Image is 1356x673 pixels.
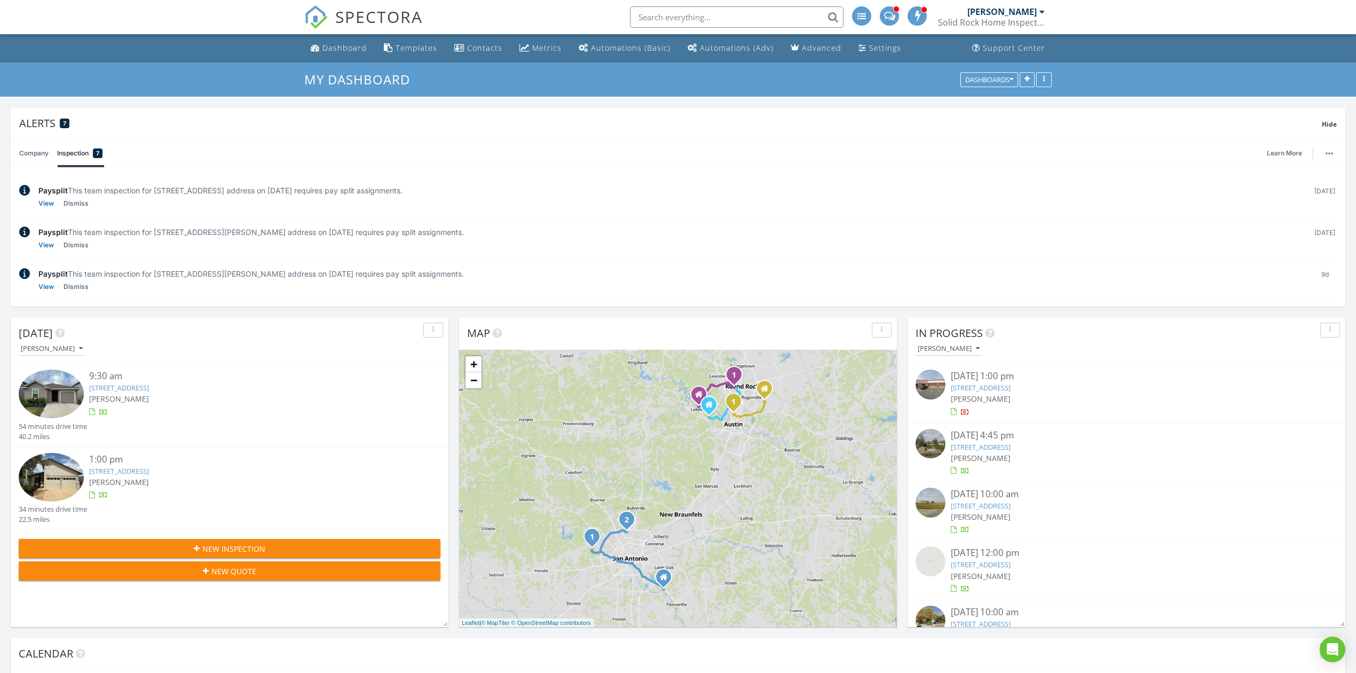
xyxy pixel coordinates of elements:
[306,38,371,58] a: Dashboard
[916,342,982,356] button: [PERSON_NAME]
[951,560,1011,569] a: [STREET_ADDRESS]
[591,43,671,53] div: Automations (Basic)
[951,383,1011,393] a: [STREET_ADDRESS]
[38,186,68,195] span: Paysplit
[459,619,594,628] div: |
[951,453,1011,463] span: [PERSON_NAME]
[951,394,1011,404] span: [PERSON_NAME]
[19,326,53,340] span: [DATE]
[19,504,87,514] div: 34 minutes drive time
[916,606,1337,653] a: [DATE] 10:00 am [STREET_ADDRESS] [PERSON_NAME]
[19,421,87,432] div: 54 minutes drive time
[211,566,256,577] span: New Quote
[19,226,30,238] img: info-2c025b9f2229fc06645a.svg
[19,116,1322,130] div: Alerts
[89,383,149,393] a: [STREET_ADDRESS]
[38,240,54,251] a: View
[202,543,265,554] span: New Inspection
[304,5,328,29] img: The Best Home Inspection Software - Spectora
[916,488,1337,535] a: [DATE] 10:00 am [STREET_ADDRESS] [PERSON_NAME]
[19,342,85,356] button: [PERSON_NAME]
[627,519,633,526] div: 1723 Fawn Gate St, San Antonio, TX 78248
[918,345,980,353] div: [PERSON_NAME]
[764,388,771,395] div: 19104 Saint Raguel Rd, Manor TX 78653
[734,401,740,408] div: 6200 Wynona Ave, Austin, TX 78757
[916,488,945,518] img: streetview
[951,429,1302,442] div: [DATE] 4:45 pm
[89,370,406,383] div: 9:30 am
[965,76,1013,83] div: Dashboards
[19,432,87,442] div: 40.2 miles
[951,488,1302,501] div: [DATE] 10:00 am
[951,619,1011,629] a: [STREET_ADDRESS]
[19,561,440,581] button: New Quote
[335,5,423,28] span: SPECTORA
[938,17,1045,28] div: Solid Rock Home Inspections
[683,38,778,58] a: Automations (Advanced)
[664,577,670,583] div: 120 Arched Oak Loop, Floresville TX 78114
[951,442,1011,452] a: [STREET_ADDRESS]
[19,185,30,196] img: info-2c025b9f2229fc06645a.svg
[802,43,841,53] div: Advanced
[732,372,736,379] i: 1
[869,43,901,53] div: Settings
[951,546,1302,560] div: [DATE] 12:00 pm
[38,185,1304,196] div: This team inspection for [STREET_ADDRESS] address on [DATE] requires pay split assignments.
[19,370,84,418] img: 9327859%2Fcover_photos%2FQPUkUdaRlB7eNEQsiGLu%2Fsmall.9327859-1756305623059
[590,534,594,541] i: 1
[951,501,1011,511] a: [STREET_ADDRESS]
[64,240,89,251] a: Dismiss
[960,72,1018,87] button: Dashboards
[467,326,490,340] span: Map
[21,345,83,353] div: [PERSON_NAME]
[1326,152,1333,154] img: ellipsis-632cfdd7c38ec3a7d453.svg
[462,620,479,626] a: Leaflet
[396,43,437,53] div: Templates
[532,43,562,53] div: Metrics
[1313,268,1337,292] div: 9d
[19,514,87,525] div: 22.5 miles
[89,466,149,476] a: [STREET_ADDRESS]
[625,517,629,524] i: 2
[19,370,440,442] a: 9:30 am [STREET_ADDRESS] [PERSON_NAME] 54 minutes drive time 40.2 miles
[63,120,66,127] span: 7
[951,571,1011,581] span: [PERSON_NAME]
[916,326,983,340] span: In Progress
[916,546,945,576] img: streetview
[89,477,149,487] span: [PERSON_NAME]
[700,43,774,53] div: Automations (Adv)
[304,71,419,88] a: My Dashboard
[19,646,73,661] span: Calendar
[731,398,736,406] i: 1
[304,14,423,37] a: SPECTORA
[38,268,1304,279] div: This team inspection for [STREET_ADDRESS][PERSON_NAME] address on [DATE] requires pay split assig...
[699,394,705,401] div: 543 Venture Blvd S, Lago Vista TX 78645
[19,453,440,525] a: 1:00 pm [STREET_ADDRESS] [PERSON_NAME] 34 minutes drive time 22.5 miles
[96,148,99,159] span: 7
[466,372,482,388] a: Zoom out
[1313,226,1337,251] div: [DATE]
[709,404,715,411] div: 12205 Lake Stone Drive, Austin TX 78738
[1320,637,1345,662] div: Open Intercom Messenger
[968,38,1050,58] a: Support Center
[38,198,54,209] a: View
[38,226,1304,238] div: This team inspection for [STREET_ADDRESS][PERSON_NAME] address on [DATE] requires pay split assig...
[967,6,1037,17] div: [PERSON_NAME]
[916,546,1337,594] a: [DATE] 12:00 pm [STREET_ADDRESS] [PERSON_NAME]
[916,370,945,400] img: streetview
[38,228,68,237] span: Paysplit
[64,281,89,292] a: Dismiss
[854,38,905,58] a: Settings
[450,38,507,58] a: Contacts
[19,268,30,279] img: info-2c025b9f2229fc06645a.svg
[630,6,843,28] input: Search everything...
[1267,148,1308,159] a: Learn More
[951,370,1302,383] div: [DATE] 1:00 pm
[983,43,1045,53] div: Support Center
[89,453,406,466] div: 1:00 pm
[57,139,103,167] a: Inspection
[786,38,846,58] a: Advanced
[916,429,1337,476] a: [DATE] 4:45 pm [STREET_ADDRESS] [PERSON_NAME]
[734,374,740,381] div: 16427 Paralee Cove, Austin, TX 78717
[64,198,89,209] a: Dismiss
